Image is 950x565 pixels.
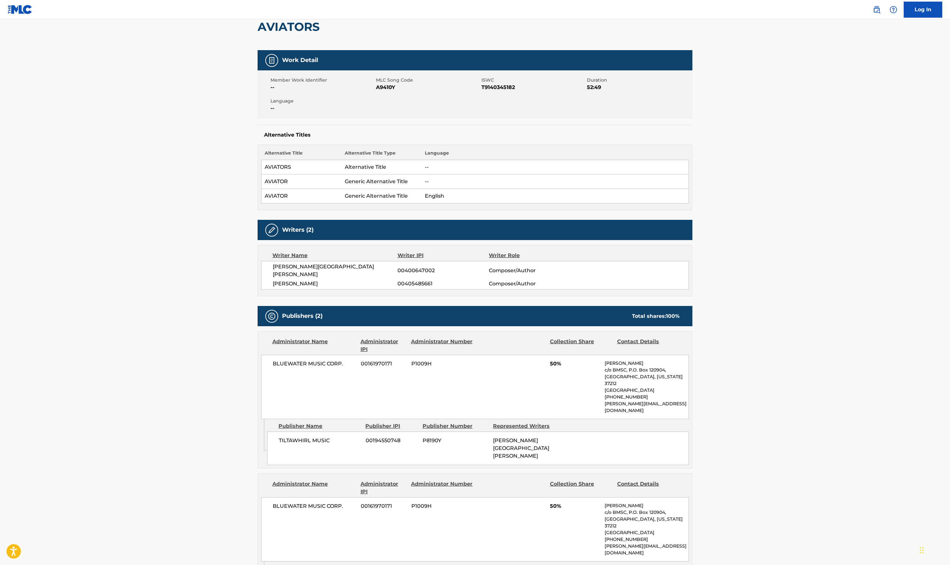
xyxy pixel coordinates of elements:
[489,252,572,259] div: Writer Role
[489,280,572,288] span: Composer/Author
[342,160,422,175] td: Alternative Title
[264,132,686,138] h5: Alternative Titles
[270,104,374,112] span: --
[605,536,689,543] p: [PHONE_NUMBER]
[605,387,689,394] p: [GEOGRAPHIC_DATA]
[920,541,924,560] div: Drag
[617,338,680,353] div: Contact Details
[270,84,374,91] span: --
[605,400,689,414] p: [PERSON_NAME][EMAIL_ADDRESS][DOMAIN_NAME]
[342,189,422,203] td: Generic Alternative Title
[605,502,689,509] p: [PERSON_NAME]
[261,160,342,175] td: AVIATORS
[273,360,356,368] span: BLUEWATER MUSIC CORP.
[873,6,881,13] img: search
[411,338,473,353] div: Administrator Number
[376,84,480,91] span: A9410Y
[270,98,374,104] span: Language
[605,373,689,387] p: [GEOGRAPHIC_DATA], [US_STATE] 37212
[411,360,474,368] span: P1009H
[632,312,680,320] div: Total shares:
[342,175,422,189] td: Generic Alternative Title
[422,175,689,189] td: --
[587,84,691,91] span: 52:49
[423,422,488,430] div: Publisher Number
[904,2,942,18] a: Log In
[8,5,32,14] img: MLC Logo
[282,57,318,64] h5: Work Detail
[423,437,488,444] span: P8190Y
[261,189,342,203] td: AVIATOR
[411,502,474,510] span: P1009H
[273,502,356,510] span: BLUEWATER MUSIC CORP.
[258,20,323,34] h2: AVIATORS
[397,252,489,259] div: Writer IPI
[261,175,342,189] td: AVIATOR
[605,367,689,373] p: c/o BMSC, P.O. Box 120904,
[268,57,276,64] img: Work Detail
[605,394,689,400] p: [PHONE_NUMBER]
[268,226,276,234] img: Writers
[481,84,585,91] span: T9140345182
[890,6,897,13] img: help
[282,312,323,320] h5: Publishers (2)
[493,422,559,430] div: Represented Writers
[261,150,342,160] th: Alternative Title
[550,502,600,510] span: 50%
[550,360,600,368] span: 50%
[361,480,406,496] div: Administrator IPI
[272,338,356,353] div: Administrator Name
[397,280,489,288] span: 00405485661
[605,516,689,529] p: [GEOGRAPHIC_DATA], [US_STATE] 37212
[587,77,691,84] span: Duration
[282,226,314,234] h5: Writers (2)
[422,150,689,160] th: Language
[268,312,276,320] img: Publishers
[489,267,572,274] span: Composer/Author
[411,480,473,496] div: Administrator Number
[481,77,585,84] span: ISWC
[870,3,883,16] a: Public Search
[272,480,356,496] div: Administrator Name
[270,77,374,84] span: Member Work Identifier
[550,480,612,496] div: Collection Share
[279,437,361,444] span: TILTAWHIRL MUSIC
[422,160,689,175] td: --
[617,480,680,496] div: Contact Details
[342,150,422,160] th: Alternative Title Type
[279,422,361,430] div: Publisher Name
[605,529,689,536] p: [GEOGRAPHIC_DATA]
[272,252,397,259] div: Writer Name
[361,360,406,368] span: 00161970171
[361,502,406,510] span: 00161970171
[605,360,689,367] p: [PERSON_NAME]
[273,263,397,278] span: [PERSON_NAME][GEOGRAPHIC_DATA][PERSON_NAME]
[605,543,689,556] p: [PERSON_NAME][EMAIL_ADDRESS][DOMAIN_NAME]
[493,437,549,459] span: [PERSON_NAME][GEOGRAPHIC_DATA][PERSON_NAME]
[550,338,612,353] div: Collection Share
[376,77,480,84] span: MLC Song Code
[666,313,680,319] span: 100 %
[397,267,489,274] span: 00400647002
[273,280,397,288] span: [PERSON_NAME]
[365,422,418,430] div: Publisher IPI
[887,3,900,16] div: Help
[361,338,406,353] div: Administrator IPI
[422,189,689,203] td: English
[918,534,950,565] iframe: Chat Widget
[366,437,418,444] span: 00194550748
[605,509,689,516] p: c/o BMSC, P.O. Box 120904,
